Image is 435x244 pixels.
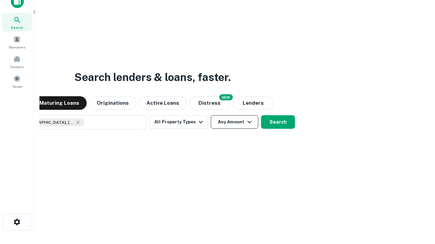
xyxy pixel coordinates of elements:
button: Search [261,115,295,129]
button: Lenders [233,96,274,110]
button: Originations [89,96,136,110]
button: Search distressed loans with lien and other non-mortgage details. [189,96,230,110]
a: Saved [2,72,32,90]
button: [GEOGRAPHIC_DATA], [GEOGRAPHIC_DATA], [GEOGRAPHIC_DATA] [10,115,146,129]
span: Search [11,25,23,30]
span: [GEOGRAPHIC_DATA], [GEOGRAPHIC_DATA], [GEOGRAPHIC_DATA] [23,119,74,125]
button: Active Loans [139,96,187,110]
span: Saved [12,84,22,89]
h3: Search lenders & loans, faster. [74,69,231,85]
button: Any Amount [211,115,258,129]
button: Maturing Loans [32,96,87,110]
button: All Property Types [149,115,208,129]
span: Borrowers [9,44,25,50]
a: Contacts [2,53,32,71]
a: Search [2,13,32,32]
a: Borrowers [2,33,32,51]
iframe: Chat Widget [401,190,435,222]
div: NEW [219,94,233,100]
span: Contacts [10,64,24,69]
